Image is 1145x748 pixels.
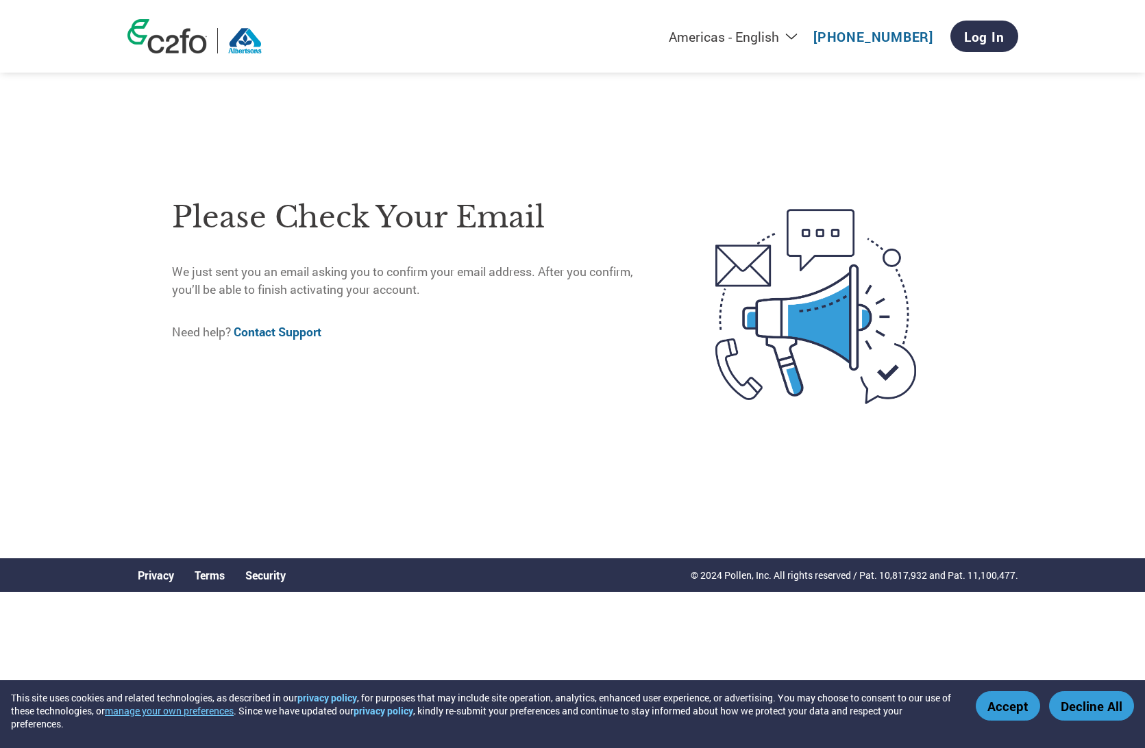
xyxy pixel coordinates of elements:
button: manage your own preferences [105,704,234,717]
p: We just sent you an email asking you to confirm your email address. After you confirm, you’ll be ... [172,263,658,299]
a: Privacy [138,568,174,582]
a: Log In [950,21,1018,52]
img: c2fo logo [127,19,207,53]
a: Contact Support [234,324,321,340]
div: This site uses cookies and related technologies, as described in our , for purposes that may incl... [11,691,956,730]
img: Albertsons Companies [228,28,262,53]
a: privacy policy [354,704,413,717]
h1: Please check your email [172,195,658,240]
button: Decline All [1049,691,1134,721]
p: © 2024 Pollen, Inc. All rights reserved / Pat. 10,817,932 and Pat. 11,100,477. [691,568,1018,582]
a: [PHONE_NUMBER] [813,28,933,45]
a: Terms [195,568,225,582]
button: Accept [976,691,1040,721]
img: open-email [658,184,974,428]
a: privacy policy [297,691,357,704]
p: Need help? [172,323,658,341]
a: Security [245,568,286,582]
